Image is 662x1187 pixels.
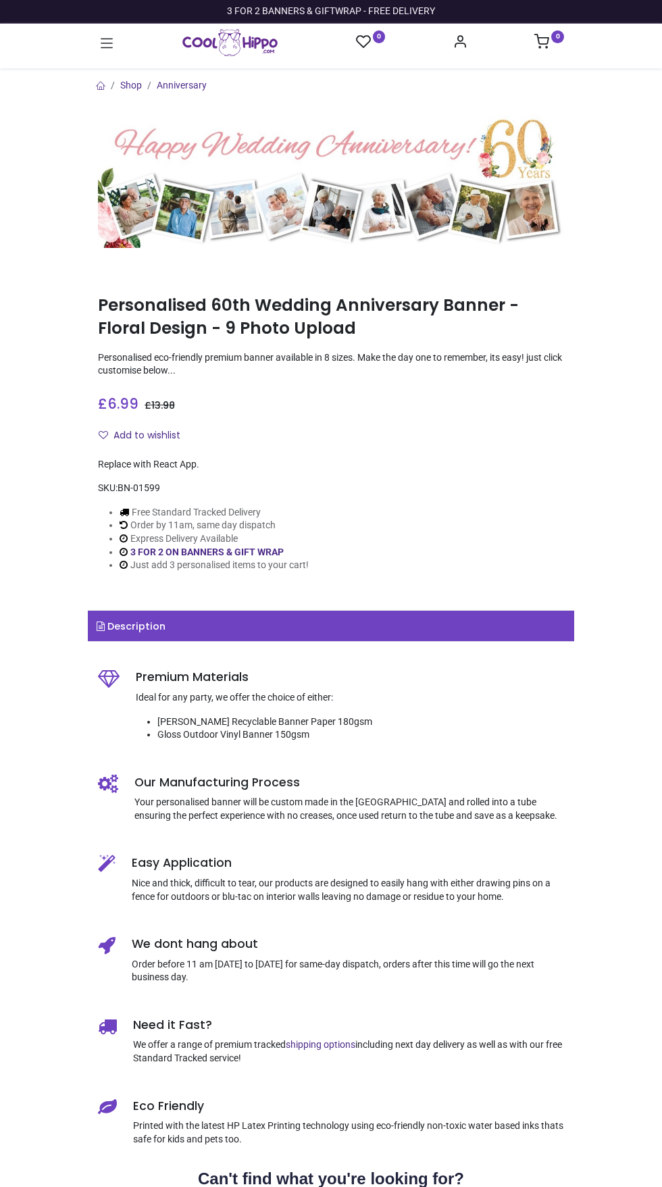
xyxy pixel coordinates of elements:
i: Add to wishlist [99,430,108,440]
a: Anniversary [157,80,207,91]
h1: Personalised 60th Wedding Anniversary Banner - Floral Design - 9 Photo Upload [98,294,564,340]
sup: 0 [373,30,386,43]
p: We offer a range of premium tracked including next day delivery as well as with our free Standard... [133,1038,564,1065]
a: 0 [356,34,386,51]
p: Personalised eco-friendly premium banner available in 8 sizes. Make the day one to remember, its ... [98,351,564,378]
a: Account Info [453,38,467,49]
li: Gloss Outdoor Vinyl Banner 150gsm [157,728,564,742]
span: BN-01599 [118,482,160,493]
a: 0 [534,38,564,49]
p: Nice and thick, difficult to tear, our products are designed to easily hang with either drawing p... [132,877,564,903]
span: £ [145,399,175,412]
h5: Eco Friendly [133,1098,564,1115]
span: 13.98 [151,399,175,412]
li: Free Standard Tracked Delivery [120,506,309,520]
button: Add to wishlistAdd to wishlist [98,424,192,447]
a: 3 FOR 2 ON BANNERS & GIFT WRAP [130,547,284,557]
span: 6.99 [107,394,138,413]
div: 3 FOR 2 BANNERS & GIFTWRAP - FREE DELIVERY [227,5,435,18]
h5: Our Manufacturing Process [134,774,564,791]
h5: Easy Application [132,855,564,872]
li: Express Delivery Available [120,532,309,546]
a: Description [88,611,574,642]
li: [PERSON_NAME] Recyclable Banner Paper 180gsm [157,715,564,729]
img: Personalised 60th Wedding Anniversary Banner - Floral Design - 9 Photo Upload [98,108,564,248]
div: SKU: [98,482,564,495]
sup: 0 [551,30,564,43]
h5: Premium Materials [136,669,564,686]
a: Shop [120,80,142,91]
h5: Need it Fast? [133,1017,564,1034]
p: Your personalised banner will be custom made in the [GEOGRAPHIC_DATA] and rolled into a tube ensu... [134,796,564,822]
p: Order before 11 am [DATE] to [DATE] for same-day dispatch, orders after this time will go the nex... [132,958,564,984]
p: Printed with the latest HP Latex Printing technology using eco-friendly non-toxic water based ink... [133,1119,564,1146]
li: Order by 11am, same day dispatch [120,519,309,532]
span: £ [98,394,138,413]
img: Cool Hippo [182,29,278,56]
li: Just add 3 personalised items to your cart! [120,559,309,572]
div: Replace with React App. [98,458,564,472]
h5: We dont hang about [132,936,564,953]
p: Ideal for any party, we offer the choice of either: [136,691,564,705]
a: Logo of Cool Hippo [182,29,278,56]
a: shipping options [286,1039,355,1050]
